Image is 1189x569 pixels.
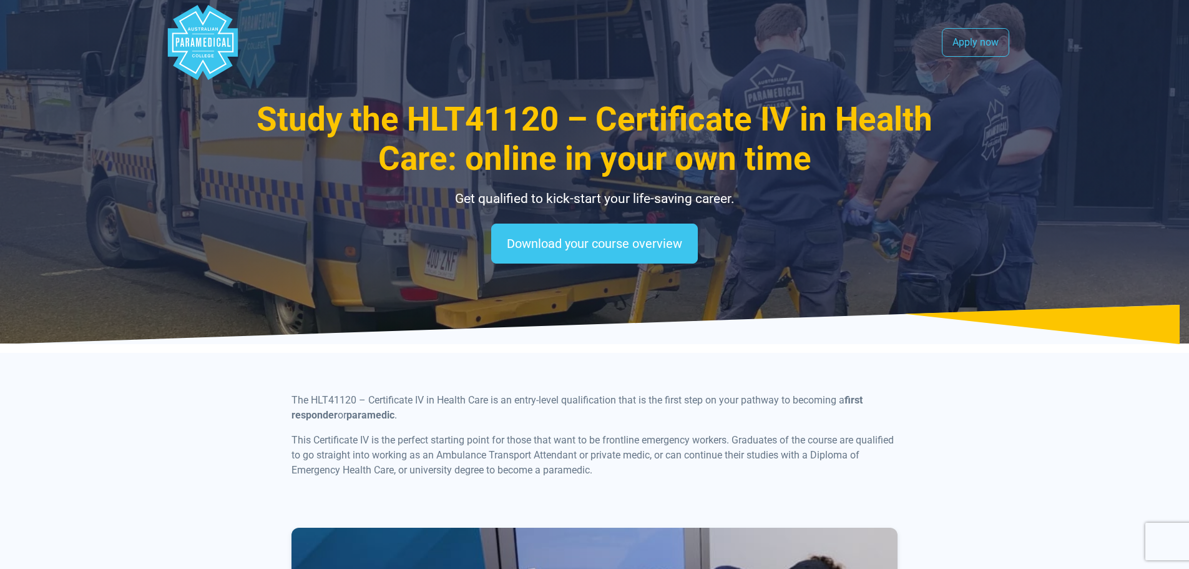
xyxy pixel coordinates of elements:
[291,434,894,476] span: This Certificate IV is the perfect starting point for those that want to be frontline emergency w...
[346,409,394,421] b: paramedic
[291,394,844,406] span: The HLT41120 – Certificate IV in Health Care is an entry-level qualification that is the first st...
[394,409,397,421] span: .
[338,409,346,421] span: or
[165,5,240,80] div: Australian Paramedical College
[491,224,698,264] a: Download your course overview
[942,28,1009,57] a: Apply now
[257,100,932,178] span: Study the HLT41120 – Certificate IV in Health Care: online in your own time
[455,191,735,206] span: Get qualified to kick-start your life-saving career.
